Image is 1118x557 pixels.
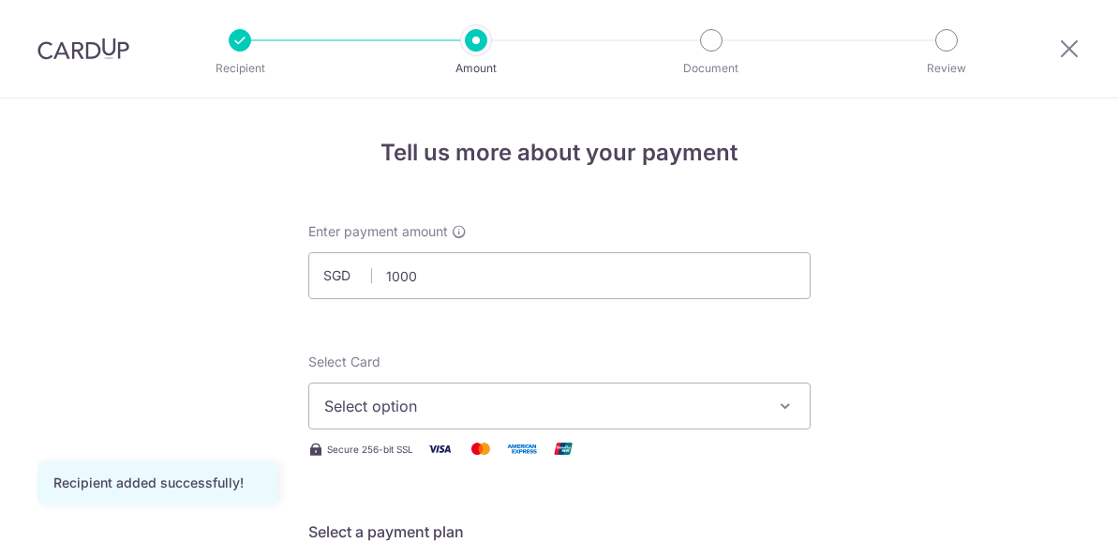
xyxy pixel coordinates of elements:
p: Recipient [171,59,309,78]
img: Visa [421,437,458,460]
h4: Tell us more about your payment [308,136,811,170]
p: Amount [407,59,545,78]
span: Select option [324,395,761,417]
span: Enter payment amount [308,222,448,241]
span: Secure 256-bit SSL [327,442,413,457]
button: Select option [308,383,811,429]
p: Document [642,59,781,78]
iframe: Opens a widget where you can find more information [997,501,1099,548]
img: Union Pay [544,437,582,460]
h5: Select a payment plan [308,520,811,543]
img: CardUp [37,38,129,60]
input: 0.00 [308,252,811,299]
p: Review [877,59,1016,78]
div: Recipient added successfully! [53,474,261,492]
img: Mastercard [462,437,499,460]
span: SGD [323,266,372,285]
img: American Express [503,437,541,460]
span: translation missing: en.payables.payment_networks.credit_card.summary.labels.select_card [308,354,380,369]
